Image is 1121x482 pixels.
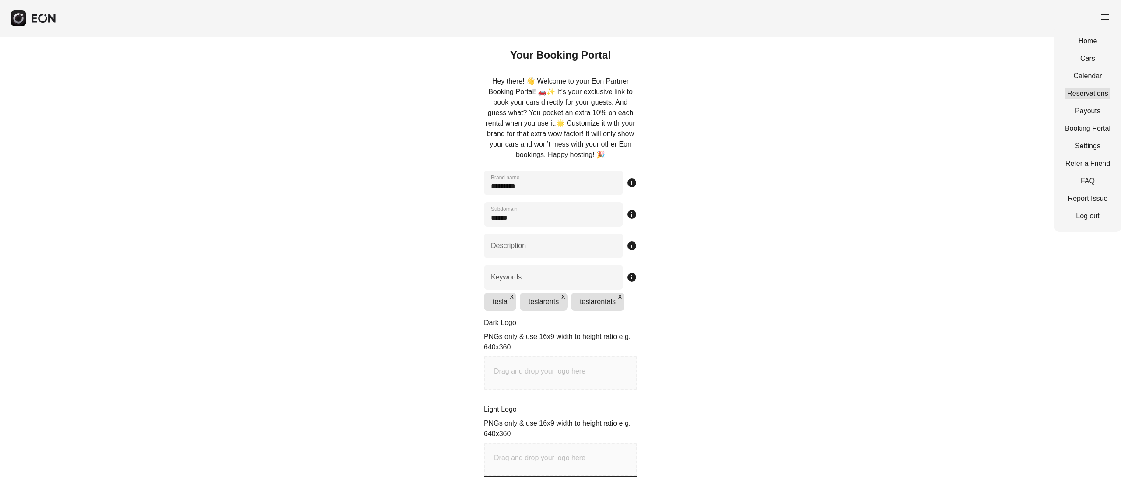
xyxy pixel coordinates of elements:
[618,291,622,296] button: x
[1065,193,1110,204] a: Report Issue
[1065,176,1110,186] a: FAQ
[627,272,637,283] span: info
[1065,211,1110,221] a: Log out
[510,48,611,62] h2: Your Booking Portal
[627,178,637,188] span: info
[1100,12,1110,22] span: menu
[627,209,637,220] span: info
[1065,141,1110,151] a: Settings
[1065,88,1110,99] a: Reservations
[491,174,519,181] label: Brand name
[484,404,637,415] p: Light Logo
[627,241,637,251] span: info
[1065,106,1110,116] a: Payouts
[491,241,526,251] label: Description
[484,418,637,439] p: PNGs only & use 16x9 width to height ratio e.g. 640x360
[529,293,559,307] p: teslarents
[580,293,616,307] p: teslarentals
[484,318,637,328] p: Dark Logo
[1065,123,1110,134] a: Booking Portal
[1065,36,1110,46] a: Home
[1065,158,1110,169] a: Refer a Friend
[1065,71,1110,81] a: Calendar
[510,291,514,296] button: x
[491,272,522,283] label: Keywords
[491,206,518,213] label: Subdomain
[494,366,585,377] p: Drag and drop your logo here
[494,453,585,463] p: Drag and drop your logo here
[1065,53,1110,64] a: Cars
[484,332,637,353] p: PNGs only & use 16x9 width to height ratio e.g. 640x360
[561,291,565,296] button: x
[484,76,637,160] p: Hey there! 👋 Welcome to your Eon Partner Booking Portal! 🚗✨ It’s your exclusive link to book your...
[493,293,508,307] p: tesla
